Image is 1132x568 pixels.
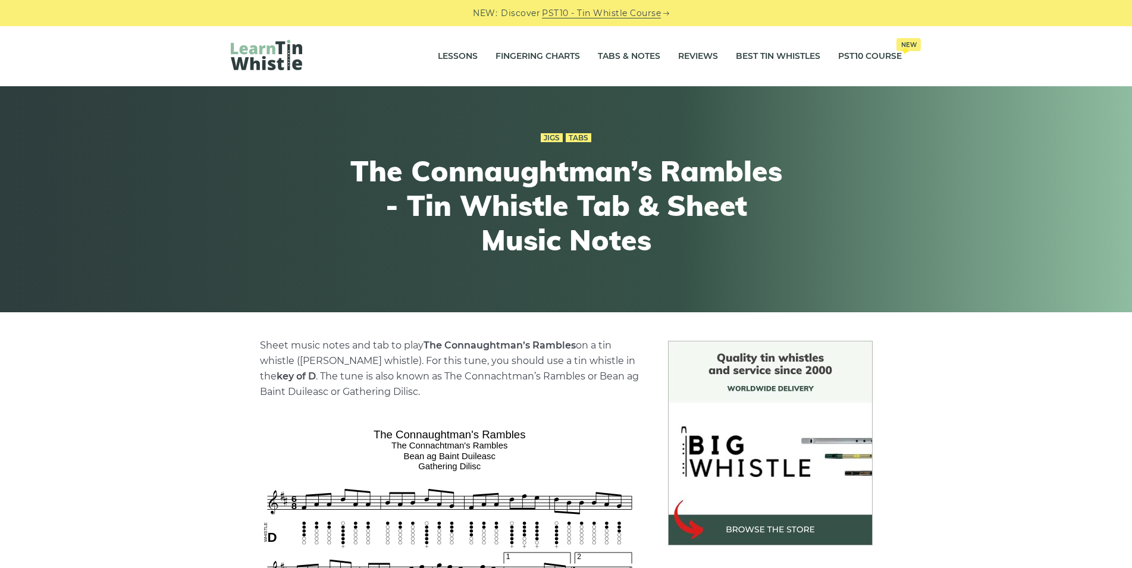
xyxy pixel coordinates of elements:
img: BigWhistle Tin Whistle Store [668,341,873,545]
img: LearnTinWhistle.com [231,40,302,70]
a: PST10 CourseNew [838,42,902,71]
a: Tabs [566,133,591,143]
a: Fingering Charts [496,42,580,71]
a: Reviews [678,42,718,71]
p: Sheet music notes and tab to play on a tin whistle ([PERSON_NAME] whistle). For this tune, you sh... [260,338,639,400]
a: Tabs & Notes [598,42,660,71]
a: Jigs [541,133,563,143]
strong: The Connaughtman’s Rambles [424,340,576,351]
strong: key of D [277,371,316,382]
h1: The Connaughtman’s Rambles - Tin Whistle Tab & Sheet Music Notes [347,154,785,257]
span: New [896,38,921,51]
a: Best Tin Whistles [736,42,820,71]
a: Lessons [438,42,478,71]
